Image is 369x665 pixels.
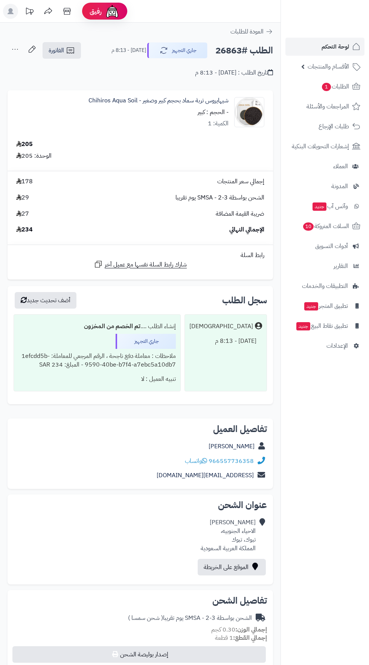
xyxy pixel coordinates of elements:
div: الوحدة: 205 [16,152,52,160]
div: الكمية: 1 [208,119,229,128]
span: وآتس آب [312,201,348,212]
a: طلبات الإرجاع [285,117,364,135]
a: إشعارات التحويلات البنكية [285,137,364,155]
div: تنبيه العميل : لا [18,372,176,387]
span: المراجعات والأسئلة [306,101,349,112]
span: ( شحن سمسا ) [128,613,163,622]
span: ضريبة القيمة المضافة [216,210,264,218]
h2: عنوان الشحن [14,501,267,510]
span: إشعارات التحويلات البنكية [292,141,349,152]
span: جديد [313,202,326,211]
span: العملاء [333,161,348,172]
small: - الحجم : كبير [198,108,229,117]
a: شيهايروس تربة سماد بحجم كبير وصغير - Chihiros Aqua Soil [88,96,229,105]
h2: الطلب #26863 [215,43,273,58]
a: العملاء [285,157,364,175]
h2: تفاصيل الشحن [14,596,267,605]
button: جاري التجهيز [147,43,207,58]
a: تطبيق المتجرجديد [285,297,364,315]
span: الإعدادات [326,341,348,351]
a: شارك رابط السلة نفسها مع عميل آخر [94,260,187,269]
span: 10 [303,222,314,231]
img: 1717726747-1s111WswweeksAqEWEFsuaegshryjDEDWEhtgr-90x90.jpg [235,97,264,127]
span: إجمالي سعر المنتجات [217,177,264,186]
div: رابط السلة [11,251,270,260]
div: [DATE] - 8:13 م [189,334,262,348]
small: [DATE] - 8:13 م [111,47,146,54]
div: [PERSON_NAME] الاحياء الجنوبيه، تبوك، تبوك المملكة العربية السعودية [201,518,256,552]
span: 29 [16,193,29,202]
button: إصدار بوليصة الشحن [12,646,266,663]
span: تطبيق المتجر [303,301,348,311]
a: العودة للطلبات [230,27,273,36]
span: شارك رابط السلة نفسها مع عميل آخر [105,260,187,269]
span: جديد [296,322,310,330]
span: التقارير [334,261,348,271]
a: الفاتورة [43,42,81,59]
span: طلبات الإرجاع [319,121,349,132]
span: الفاتورة [49,46,64,55]
span: المدونة [331,181,348,192]
a: المراجعات والأسئلة [285,97,364,116]
a: أدوات التسويق [285,237,364,255]
div: الشحن بواسطة SMSA - 2-3 يوم تقريبا [128,614,252,622]
span: الأقسام والمنتجات [308,61,349,72]
a: لوحة التحكم [285,38,364,56]
span: 27 [16,210,29,218]
div: جاري التجهيز [116,334,176,349]
button: أضف تحديث جديد [15,292,76,309]
span: الشحن بواسطة SMSA - 2-3 يوم تقريبا [175,193,264,202]
h3: سجل الطلب [222,296,267,305]
span: السلات المتروكة [302,221,349,231]
span: جديد [304,302,318,310]
span: 1 [322,82,331,91]
span: رفيق [90,7,102,16]
span: لوحة التحكم [322,41,349,52]
span: 234 [16,225,33,234]
img: logo-2.png [318,15,362,31]
span: العودة للطلبات [230,27,264,36]
a: واتساب [185,457,207,466]
a: الإعدادات [285,337,364,355]
a: الطلبات1 [285,78,364,96]
div: إنشاء الطلب .... [18,319,176,334]
a: [PERSON_NAME] [209,442,255,451]
strong: إجمالي القطع: [233,633,267,642]
a: 966557736358 [209,457,254,466]
a: السلات المتروكة10 [285,217,364,235]
div: [DEMOGRAPHIC_DATA] [189,322,253,331]
small: 1 قطعة [215,633,267,642]
div: تاريخ الطلب : [DATE] - 8:13 م [195,68,273,77]
span: 178 [16,177,33,186]
a: تحديثات المنصة [20,4,39,21]
div: 205 [16,140,33,149]
div: ملاحظات : معاملة دفع ناجحة ، الرقم المرجعي للمعاملة: 1efcdd5b-9590-40be-b7f4-a7ebc5a10db7 - المبل... [18,349,176,372]
span: التطبيقات والخدمات [302,281,348,291]
span: الطلبات [321,81,349,92]
b: تم الخصم من المخزون [84,322,140,331]
h2: تفاصيل العميل [14,425,267,434]
a: الموقع على الخريطة [198,559,266,575]
a: المدونة [285,177,364,195]
a: التطبيقات والخدمات [285,277,364,295]
span: أدوات التسويق [315,241,348,251]
a: التقارير [285,257,364,275]
a: وآتس آبجديد [285,197,364,215]
a: [EMAIL_ADDRESS][DOMAIN_NAME] [157,471,254,480]
small: 0.30 كجم [211,625,267,634]
strong: إجمالي الوزن: [235,625,267,634]
img: ai-face.png [105,4,120,19]
span: تطبيق نقاط البيع [296,321,348,331]
span: الإجمالي النهائي [229,225,264,234]
a: تطبيق نقاط البيعجديد [285,317,364,335]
